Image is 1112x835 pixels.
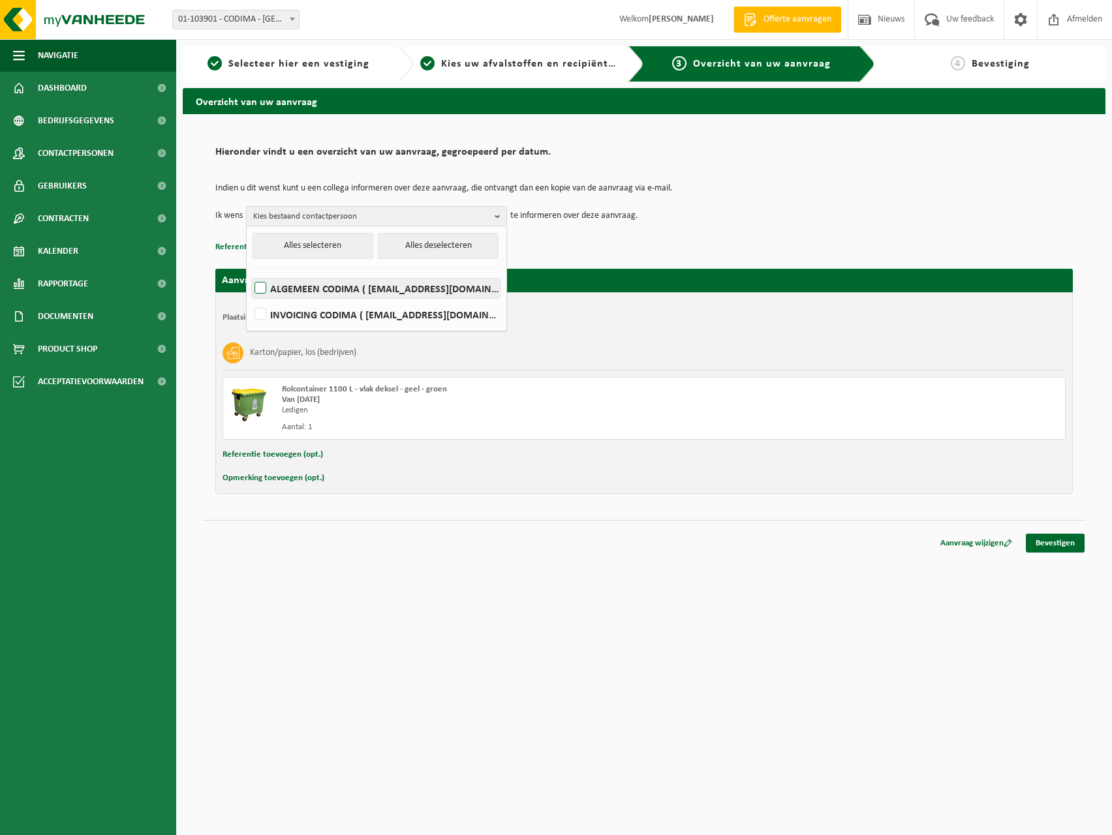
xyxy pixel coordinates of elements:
span: 1 [208,56,222,70]
a: 1Selecteer hier een vestiging [189,56,388,72]
button: Referentie toevoegen (opt.) [223,446,323,463]
span: Contracten [38,202,89,235]
span: Rolcontainer 1100 L - vlak deksel - geel - groen [282,385,447,393]
label: INVOICING CODIMA ( [EMAIL_ADDRESS][DOMAIN_NAME] ) [252,305,500,324]
strong: [PERSON_NAME] [649,14,714,24]
span: Kies uw afvalstoffen en recipiënten [441,59,621,69]
a: Aanvraag wijzigen [931,534,1022,553]
p: Ik wens [215,206,243,226]
a: Offerte aanvragen [734,7,841,33]
button: Kies bestaand contactpersoon [246,206,507,226]
span: 2 [420,56,435,70]
strong: Aanvraag voor [DATE] [222,275,320,286]
strong: Van [DATE] [282,395,320,404]
span: Overzicht van uw aanvraag [693,59,831,69]
a: 2Kies uw afvalstoffen en recipiënten [420,56,619,72]
p: te informeren over deze aanvraag. [510,206,638,226]
span: Gebruikers [38,170,87,202]
strong: Plaatsingsadres: [223,313,279,322]
a: Bevestigen [1026,534,1085,553]
p: Indien u dit wenst kunt u een collega informeren over deze aanvraag, die ontvangt dan een kopie v... [215,184,1073,193]
span: Bevestiging [972,59,1030,69]
span: Kies bestaand contactpersoon [253,207,489,226]
div: Aantal: 1 [282,422,696,433]
span: Offerte aanvragen [760,13,835,26]
button: Alles selecteren [253,233,373,259]
img: WB-1100-HPE-GN-50.png [230,384,269,423]
h2: Hieronder vindt u een overzicht van uw aanvraag, gegroepeerd per datum. [215,147,1073,164]
button: Alles deselecteren [378,233,499,259]
span: Dashboard [38,72,87,104]
h2: Overzicht van uw aanvraag [183,88,1105,114]
div: Ledigen [282,405,696,416]
span: Kalender [38,235,78,267]
label: ALGEMEEN CODIMA ( [EMAIL_ADDRESS][DOMAIN_NAME] ) [252,279,500,298]
h3: Karton/papier, los (bedrijven) [250,342,356,363]
button: Referentie toevoegen (opt.) [215,239,316,256]
span: Rapportage [38,267,88,300]
span: Bedrijfsgegevens [38,104,114,137]
span: 3 [672,56,687,70]
span: 01-103901 - CODIMA - GENT [173,10,299,29]
span: Acceptatievoorwaarden [38,365,144,398]
span: Documenten [38,300,93,333]
button: Opmerking toevoegen (opt.) [223,470,324,487]
span: Product Shop [38,333,97,365]
span: Contactpersonen [38,137,114,170]
span: 01-103901 - CODIMA - GENT [172,10,300,29]
span: Selecteer hier een vestiging [228,59,369,69]
span: 4 [951,56,965,70]
span: Navigatie [38,39,78,72]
